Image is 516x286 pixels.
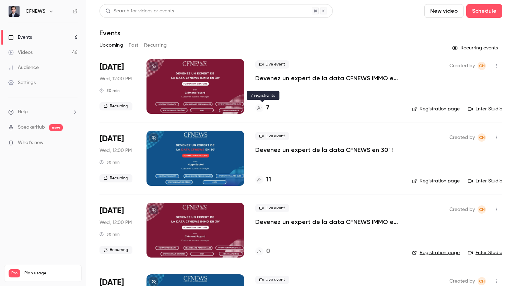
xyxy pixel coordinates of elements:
[255,103,269,112] a: 7
[479,62,485,70] span: cH
[129,40,139,51] button: Past
[18,139,44,146] span: What's new
[468,178,502,184] a: Enter Studio
[468,249,502,256] a: Enter Studio
[99,29,120,37] h1: Events
[25,8,46,15] h6: CFNEWS
[99,133,124,144] span: [DATE]
[479,277,485,285] span: cH
[49,124,63,131] span: new
[255,204,289,212] span: Live event
[99,203,136,258] div: Oct 1 Wed, 12:00 PM (Europe/Paris)
[255,175,271,184] a: 11
[8,79,36,86] div: Settings
[105,8,174,15] div: Search for videos or events
[449,205,475,214] span: Created by
[466,4,502,18] button: Schedule
[18,108,28,116] span: Help
[478,205,486,214] span: clemence Hasenrader
[255,146,393,154] a: Devenez un expert de la data CFNEWS en 30' !
[8,34,32,41] div: Events
[479,205,485,214] span: cH
[255,74,401,82] a: Devenez un expert de la data CFNEWS IMMO en 30' !
[478,62,486,70] span: clemence Hasenrader
[8,108,78,116] li: help-dropdown-opener
[468,106,502,112] a: Enter Studio
[99,205,124,216] span: [DATE]
[255,132,289,140] span: Live event
[99,231,120,237] div: 30 min
[99,147,132,154] span: Wed, 12:00 PM
[8,64,39,71] div: Audience
[99,40,123,51] button: Upcoming
[8,49,33,56] div: Videos
[266,175,271,184] h4: 11
[99,131,136,186] div: Sep 17 Wed, 12:00 PM (Europe/Paris)
[24,271,77,276] span: Plan usage
[99,219,132,226] span: Wed, 12:00 PM
[449,277,475,285] span: Created by
[99,246,132,254] span: Recurring
[99,102,132,110] span: Recurring
[18,124,45,131] a: SpeakerHub
[144,40,167,51] button: Recurring
[412,178,460,184] a: Registration page
[424,4,464,18] button: New video
[266,103,269,112] h4: 7
[99,174,132,182] span: Recurring
[449,133,475,142] span: Created by
[255,60,289,69] span: Live event
[449,43,502,53] button: Recurring events
[412,106,460,112] a: Registration page
[412,249,460,256] a: Registration page
[99,59,136,114] div: Sep 10 Wed, 12:00 PM (Europe/Paris)
[255,247,270,256] a: 0
[99,62,124,73] span: [DATE]
[99,88,120,93] div: 30 min
[9,6,20,17] img: CFNEWS
[9,269,20,277] span: Pro
[266,247,270,256] h4: 0
[478,277,486,285] span: clemence Hasenrader
[69,140,78,146] iframe: Noticeable Trigger
[99,75,132,82] span: Wed, 12:00 PM
[449,62,475,70] span: Created by
[479,133,485,142] span: cH
[99,159,120,165] div: 30 min
[255,276,289,284] span: Live event
[255,218,401,226] a: Devenez un expert de la data CFNEWS IMMO en 30' !
[478,133,486,142] span: clemence Hasenrader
